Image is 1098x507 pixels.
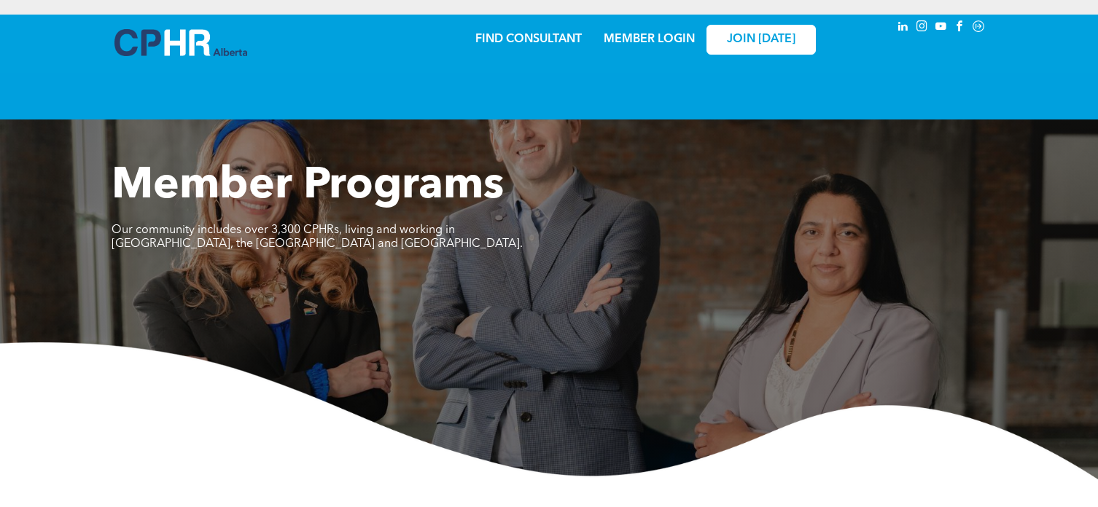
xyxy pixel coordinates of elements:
span: Member Programs [112,165,504,208]
a: MEMBER LOGIN [604,34,695,45]
span: JOIN [DATE] [727,33,795,47]
img: A blue and white logo for cp alberta [114,29,247,56]
a: FIND CONSULTANT [475,34,582,45]
a: linkedin [895,18,911,38]
a: Social network [970,18,986,38]
a: facebook [951,18,967,38]
span: Our community includes over 3,300 CPHRs, living and working in [GEOGRAPHIC_DATA], the [GEOGRAPHIC... [112,224,523,250]
a: JOIN [DATE] [706,25,816,55]
a: instagram [914,18,930,38]
a: youtube [932,18,949,38]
